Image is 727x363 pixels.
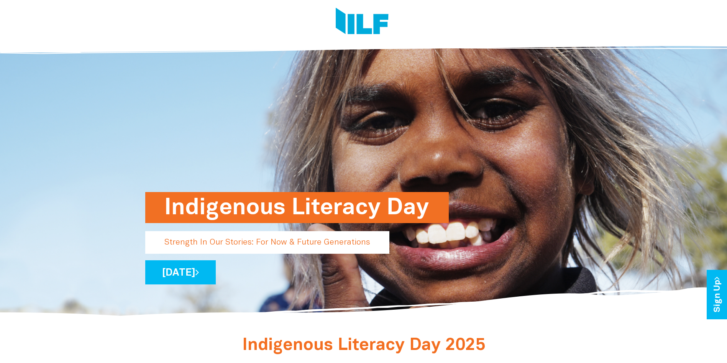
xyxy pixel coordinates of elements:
[336,8,389,36] img: Logo
[164,192,430,223] h1: Indigenous Literacy Day
[242,338,485,353] span: Indigenous Literacy Day 2025
[145,260,216,284] a: [DATE]
[145,231,389,254] p: Strength In Our Stories: For Now & Future Generations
